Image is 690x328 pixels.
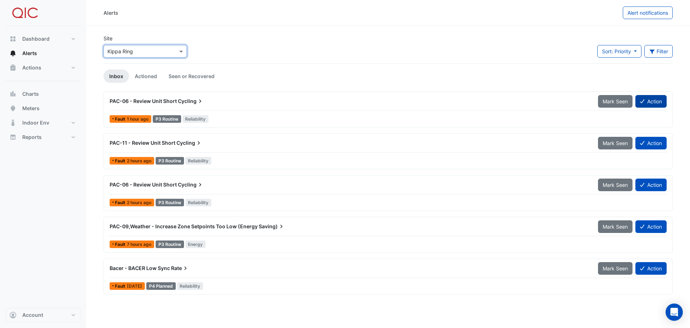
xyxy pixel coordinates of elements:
[9,6,41,20] img: Company Logo
[153,115,181,123] div: P3 Routine
[603,182,628,188] span: Mark Seen
[259,223,285,230] span: Saving)
[9,134,17,141] app-icon: Reports
[9,64,17,71] app-icon: Actions
[103,69,129,83] a: Inbox
[110,98,177,104] span: PAC-06 - Review Unit Short
[6,87,80,101] button: Charts
[127,283,142,289] span: Thu 02-Oct-2025 16:03 AEST
[110,223,258,229] span: PAC-09,Weather - Increase Zone Setpoints Too Low (Energy
[178,98,204,105] span: Cycling
[171,265,189,272] span: Rate
[185,241,206,248] span: Energy
[603,224,628,230] span: Mark Seen
[115,117,127,121] span: Fault
[603,265,628,271] span: Mark Seen
[127,242,151,247] span: Wed 08-Oct-2025 08:23 AEST
[22,64,41,71] span: Actions
[129,69,163,83] a: Actioned
[9,105,17,112] app-icon: Meters
[183,115,209,123] span: Reliability
[598,179,632,191] button: Mark Seen
[6,308,80,322] button: Account
[644,45,673,58] button: Filter
[22,35,50,42] span: Dashboard
[185,199,212,206] span: Reliability
[115,201,127,205] span: Fault
[22,119,49,126] span: Indoor Env
[627,10,668,16] span: Alert notifications
[127,200,151,205] span: Wed 08-Oct-2025 12:45 AEST
[6,32,80,46] button: Dashboard
[115,159,127,163] span: Fault
[597,45,641,58] button: Sort: Priority
[110,265,170,271] span: Bacer - BACER Low Sync
[598,262,632,275] button: Mark Seen
[603,140,628,146] span: Mark Seen
[22,311,43,319] span: Account
[110,140,175,146] span: PAC-11 - Review Unit Short
[602,48,631,54] span: Sort: Priority
[115,242,127,247] span: Fault
[9,119,17,126] app-icon: Indoor Env
[22,134,42,141] span: Reports
[103,35,112,42] label: Site
[177,282,203,290] span: Reliability
[635,220,667,233] button: Action
[110,181,177,188] span: PAC-06 - Review Unit Short
[666,304,683,321] div: Open Intercom Messenger
[103,9,118,17] div: Alerts
[603,98,628,104] span: Mark Seen
[127,158,151,163] span: Wed 08-Oct-2025 13:15 AEST
[127,116,148,122] span: Wed 08-Oct-2025 13:30 AEST
[635,95,667,108] button: Action
[185,157,212,165] span: Reliability
[178,181,204,188] span: Cycling
[635,262,667,275] button: Action
[9,35,17,42] app-icon: Dashboard
[9,50,17,57] app-icon: Alerts
[115,284,127,288] span: Fault
[22,50,37,57] span: Alerts
[6,116,80,130] button: Indoor Env
[635,137,667,149] button: Action
[156,199,184,206] div: P3 Routine
[22,105,40,112] span: Meters
[22,90,39,98] span: Charts
[623,6,673,19] button: Alert notifications
[598,95,632,108] button: Mark Seen
[6,130,80,144] button: Reports
[6,46,80,60] button: Alerts
[598,220,632,233] button: Mark Seen
[156,241,184,248] div: P3 Routine
[6,101,80,116] button: Meters
[598,137,632,149] button: Mark Seen
[635,179,667,191] button: Action
[9,90,17,98] app-icon: Charts
[163,69,220,83] a: Seen or Recovered
[156,157,184,165] div: P3 Routine
[146,282,176,290] div: P4 Planned
[6,60,80,75] button: Actions
[176,139,202,147] span: Cycling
